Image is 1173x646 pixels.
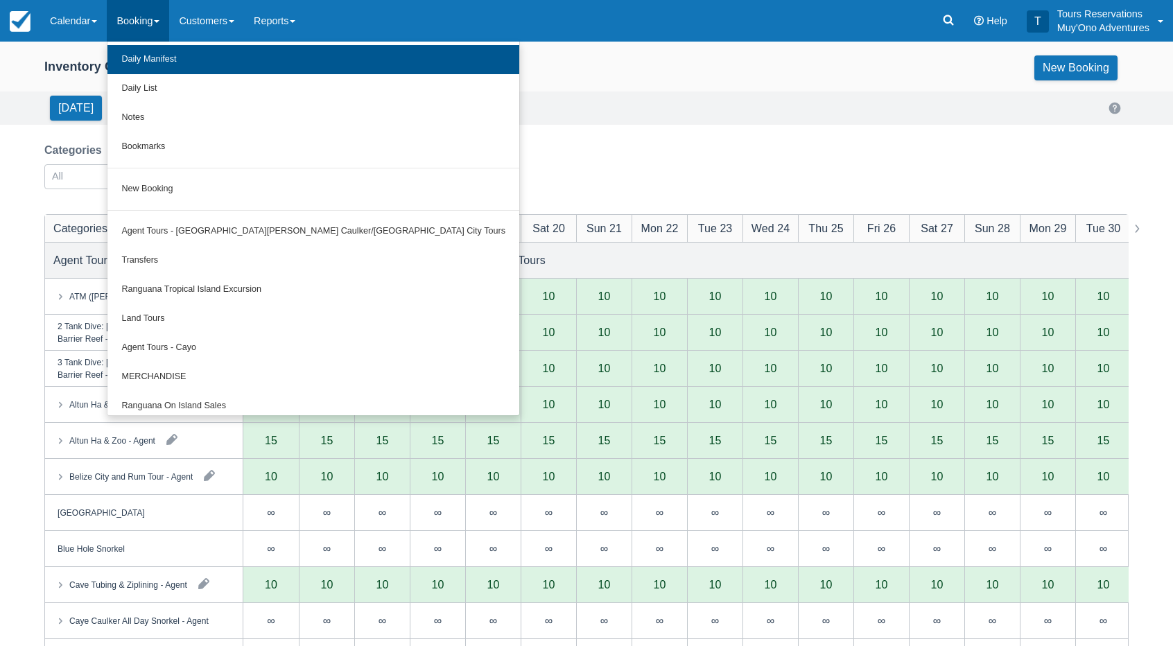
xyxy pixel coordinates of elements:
[323,615,331,626] div: ∞
[964,495,1020,531] div: ∞
[765,399,777,410] div: 10
[698,220,733,236] div: Tue 23
[379,507,386,518] div: ∞
[1057,7,1149,21] p: Tours Reservations
[10,11,31,32] img: checkfront-main-nav-mini-logo.png
[654,326,666,338] div: 10
[767,543,774,554] div: ∞
[489,507,497,518] div: ∞
[931,435,944,446] div: 15
[1097,363,1110,374] div: 10
[107,304,519,333] a: Land Tours
[798,531,853,567] div: ∞
[265,471,277,482] div: 10
[656,543,663,554] div: ∞
[876,471,888,482] div: 10
[323,507,331,518] div: ∞
[975,220,1010,236] div: Sun 28
[598,290,611,302] div: 10
[987,15,1007,26] span: Help
[687,495,742,531] div: ∞
[58,506,145,518] div: [GEOGRAPHIC_DATA]
[598,579,611,590] div: 10
[1044,507,1052,518] div: ∞
[989,507,996,518] div: ∞
[543,579,555,590] div: 10
[878,543,885,554] div: ∞
[1044,543,1052,554] div: ∞
[742,351,798,387] div: 10
[876,399,888,410] div: 10
[878,615,885,626] div: ∞
[299,495,354,531] div: ∞
[600,615,608,626] div: ∞
[853,531,909,567] div: ∞
[1042,326,1054,338] div: 10
[107,175,519,204] a: New Booking
[909,531,964,567] div: ∞
[974,16,984,26] i: Help
[654,471,666,482] div: 10
[933,615,941,626] div: ∞
[1097,435,1110,446] div: 15
[489,543,497,554] div: ∞
[931,326,944,338] div: 10
[265,579,277,590] div: 10
[876,435,888,446] div: 15
[267,615,275,626] div: ∞
[465,531,521,567] div: ∞
[265,435,277,446] div: 15
[1097,399,1110,410] div: 10
[321,435,333,446] div: 15
[58,542,125,555] div: Blue Hole Snorkel
[711,507,719,518] div: ∞
[44,142,107,159] label: Categories
[687,315,742,351] div: 10
[931,290,944,302] div: 10
[909,351,964,387] div: 10
[1042,290,1054,302] div: 10
[487,471,500,482] div: 10
[820,326,833,338] div: 10
[543,290,555,302] div: 10
[543,326,555,338] div: 10
[765,471,777,482] div: 10
[909,495,964,531] div: ∞
[69,470,193,482] div: Belize City and Rum Tour - Agent
[931,579,944,590] div: 10
[521,495,576,531] div: ∞
[964,531,1020,567] div: ∞
[107,363,519,392] a: MERCHANDISE
[820,290,833,302] div: 10
[545,507,553,518] div: ∞
[354,531,410,567] div: ∞
[709,326,722,338] div: 10
[107,74,519,103] a: Daily List
[654,290,666,302] div: 10
[765,435,777,446] div: 15
[853,495,909,531] div: ∞
[742,495,798,531] div: ∞
[543,363,555,374] div: 10
[1042,435,1054,446] div: 15
[1075,531,1131,567] div: ∞
[598,399,611,410] div: 10
[1100,615,1107,626] div: ∞
[933,507,941,518] div: ∞
[709,399,722,410] div: 10
[1100,507,1107,518] div: ∞
[1042,579,1054,590] div: 10
[1029,220,1067,236] div: Mon 29
[711,543,719,554] div: ∞
[820,579,833,590] div: 10
[44,59,159,75] div: Inventory Calendar
[987,579,999,590] div: 10
[107,275,519,304] a: Ranguana Tropical Island Excursion
[798,351,853,387] div: 10
[921,220,953,236] div: Sat 27
[58,320,207,344] div: 2 Tank Dive: [GEOGRAPHIC_DATA] Barrier Reef - Agent
[487,579,500,590] div: 10
[1042,471,1054,482] div: 10
[820,399,833,410] div: 10
[765,290,777,302] div: 10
